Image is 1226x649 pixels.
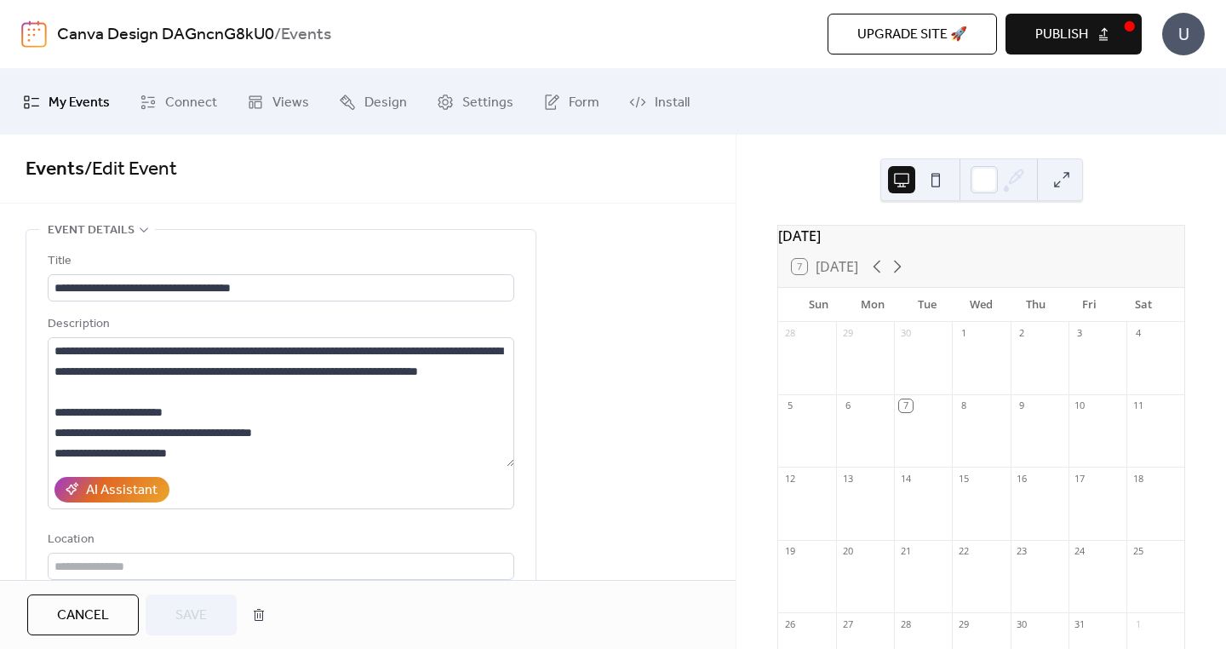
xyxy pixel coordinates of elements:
div: 12 [783,472,796,485]
div: Location [48,530,511,550]
div: 28 [783,327,796,340]
button: Publish [1005,14,1142,55]
div: 25 [1131,545,1144,558]
div: Description [48,314,511,335]
div: 30 [899,327,912,340]
div: 14 [899,472,912,485]
div: U [1162,13,1205,55]
div: 26 [783,617,796,630]
div: 6 [841,399,854,412]
div: 29 [957,617,970,630]
div: Mon [846,288,901,322]
div: 22 [957,545,970,558]
div: 17 [1074,472,1086,485]
span: Connect [165,89,217,116]
span: Views [272,89,309,116]
div: 10 [1074,399,1086,412]
div: 8 [957,399,970,412]
div: 4 [1131,327,1144,340]
div: 20 [841,545,854,558]
div: 27 [841,617,854,630]
div: 21 [899,545,912,558]
div: 28 [899,617,912,630]
span: Upgrade site 🚀 [857,25,967,45]
a: Events [26,151,84,188]
span: Event details [48,221,135,241]
div: Wed [954,288,1009,322]
div: 16 [1016,472,1028,485]
div: 11 [1131,399,1144,412]
div: 13 [841,472,854,485]
button: Cancel [27,594,139,635]
span: Install [655,89,690,116]
a: Form [530,76,612,128]
span: Cancel [57,606,109,626]
div: 15 [957,472,970,485]
a: Design [326,76,420,128]
div: 31 [1074,617,1086,630]
div: Thu [1008,288,1063,322]
div: 29 [841,327,854,340]
img: logo [21,20,47,48]
div: 7 [899,399,912,412]
div: 2 [1016,327,1028,340]
div: [DATE] [778,226,1184,246]
button: AI Assistant [54,477,169,503]
b: / [274,19,281,51]
div: 9 [1016,399,1028,412]
button: Upgrade site 🚀 [828,14,997,55]
span: Settings [462,89,513,116]
div: 19 [783,545,796,558]
a: Canva Design DAGncnG8kU0 [57,19,274,51]
div: 3 [1074,327,1086,340]
div: AI Assistant [86,480,158,501]
div: 1 [1131,617,1144,630]
div: Fri [1063,288,1117,322]
a: Settings [424,76,526,128]
div: 18 [1131,472,1144,485]
a: Views [234,76,322,128]
span: / Edit Event [84,151,177,188]
span: Design [364,89,407,116]
div: Tue [900,288,954,322]
b: Events [281,19,331,51]
div: 30 [1016,617,1028,630]
div: 24 [1074,545,1086,558]
div: Sun [792,288,846,322]
a: My Events [10,76,123,128]
div: 5 [783,399,796,412]
span: Publish [1035,25,1088,45]
a: Install [616,76,702,128]
span: My Events [49,89,110,116]
div: Sat [1116,288,1171,322]
div: 23 [1016,545,1028,558]
span: Form [569,89,599,116]
div: 1 [957,327,970,340]
a: Connect [127,76,230,128]
div: Title [48,251,511,272]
